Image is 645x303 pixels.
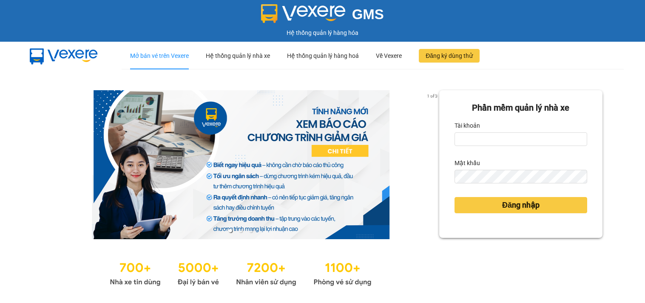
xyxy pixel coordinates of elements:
[455,170,587,183] input: Mật khẩu
[21,42,106,70] img: mbUUG5Q.png
[502,199,540,211] span: Đăng nhập
[239,229,242,232] li: slide item 2
[130,42,189,69] div: Mở bán vé trên Vexere
[249,229,253,232] li: slide item 3
[206,42,270,69] div: Hệ thống quản lý nhà xe
[261,13,384,20] a: GMS
[455,156,480,170] label: Mật khẩu
[427,90,439,239] button: next slide / item
[352,6,384,22] span: GMS
[110,256,372,289] img: Statistics.png
[2,28,643,37] div: Hệ thống quản lý hàng hóa
[287,42,359,69] div: Hệ thống quản lý hàng hoá
[455,132,587,146] input: Tài khoản
[229,229,232,232] li: slide item 1
[426,51,473,60] span: Đăng ký dùng thử
[455,101,587,114] div: Phần mềm quản lý nhà xe
[376,42,402,69] div: Về Vexere
[424,90,439,101] p: 1 of 3
[455,197,587,213] button: Đăng nhập
[43,90,54,239] button: previous slide / item
[261,4,345,23] img: logo 2
[419,49,480,63] button: Đăng ký dùng thử
[455,119,480,132] label: Tài khoản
